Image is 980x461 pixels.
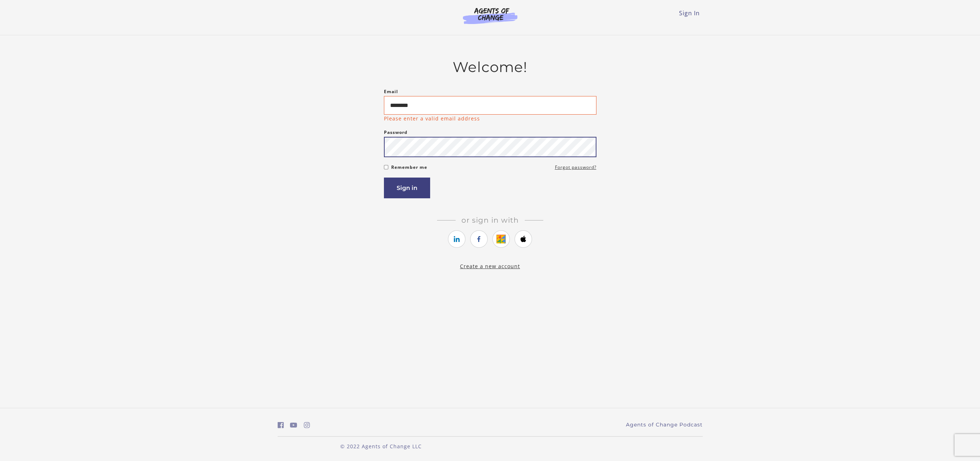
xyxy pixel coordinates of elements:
a: Forgot password? [555,163,596,172]
img: Agents of Change Logo [455,7,525,24]
h2: Welcome! [384,59,596,76]
a: https://courses.thinkific.com/users/auth/facebook?ss%5Breferral%5D=&ss%5Buser_return_to%5D=&ss%5B... [470,230,488,248]
a: https://courses.thinkific.com/users/auth/apple?ss%5Breferral%5D=&ss%5Buser_return_to%5D=&ss%5Bvis... [515,230,532,248]
label: If you are a human, ignore this field [384,178,390,387]
button: Sign in [384,178,430,198]
a: https://www.instagram.com/agentsofchangeprep/ (Open in a new window) [304,420,310,430]
a: Agents of Change Podcast [626,421,703,429]
i: https://www.facebook.com/groups/aswbtestprep (Open in a new window) [278,422,284,429]
a: https://www.youtube.com/c/AgentsofChangeTestPrepbyMeaganMitchell (Open in a new window) [290,420,297,430]
a: https://courses.thinkific.com/users/auth/google?ss%5Breferral%5D=&ss%5Buser_return_to%5D=&ss%5Bvi... [492,230,510,248]
a: Create a new account [460,263,520,270]
i: https://www.youtube.com/c/AgentsofChangeTestPrepbyMeaganMitchell (Open in a new window) [290,422,297,429]
label: Password [384,128,408,137]
a: https://www.facebook.com/groups/aswbtestprep (Open in a new window) [278,420,284,430]
label: Email [384,87,398,96]
label: Remember me [391,163,427,172]
i: https://www.instagram.com/agentsofchangeprep/ (Open in a new window) [304,422,310,429]
a: Sign In [679,9,700,17]
p: Please enter a valid email address [384,115,480,122]
a: https://courses.thinkific.com/users/auth/linkedin?ss%5Breferral%5D=&ss%5Buser_return_to%5D=&ss%5B... [448,230,465,248]
span: Or sign in with [456,216,525,224]
p: © 2022 Agents of Change LLC [278,442,484,450]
